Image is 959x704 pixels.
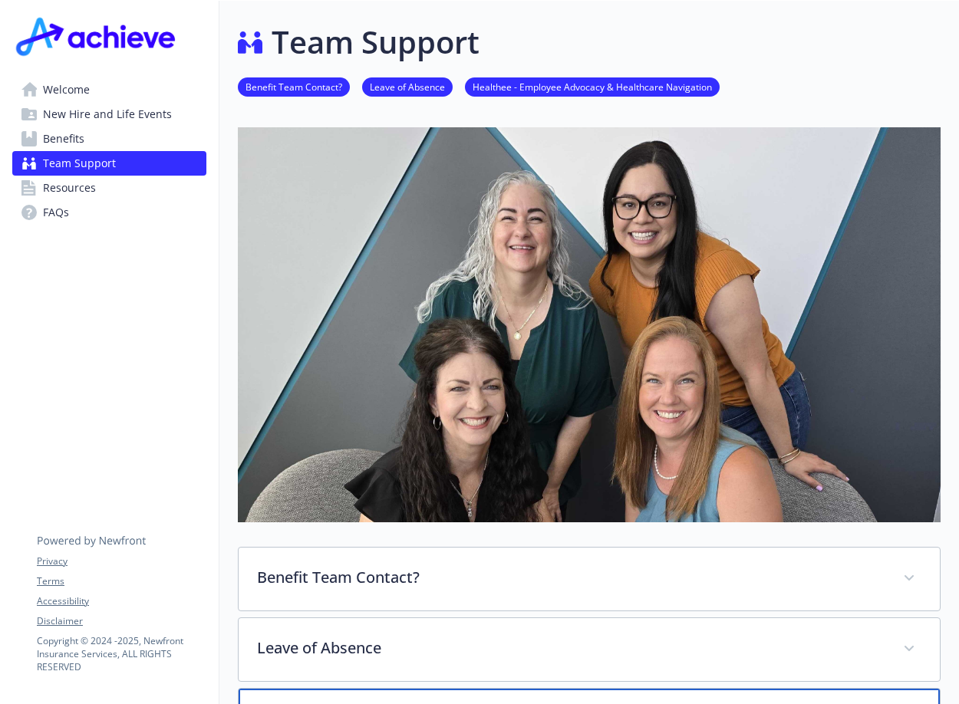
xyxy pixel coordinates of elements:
[12,151,206,176] a: Team Support
[37,574,206,588] a: Terms
[239,618,940,681] div: Leave of Absence
[257,566,885,589] p: Benefit Team Contact?
[43,151,116,176] span: Team Support
[257,637,885,660] p: Leave of Absence
[43,176,96,200] span: Resources
[238,127,941,521] img: team support page banner
[12,200,206,225] a: FAQs
[12,77,206,102] a: Welcome
[43,77,90,102] span: Welcome
[239,548,940,610] div: Benefit Team Contact?
[12,127,206,151] a: Benefits
[12,102,206,127] a: New Hire and Life Events
[37,634,206,673] p: Copyright © 2024 - 2025 , Newfront Insurance Services, ALL RIGHTS RESERVED
[37,554,206,568] a: Privacy
[37,594,206,608] a: Accessibility
[12,176,206,200] a: Resources
[37,614,206,628] a: Disclaimer
[43,127,84,151] span: Benefits
[43,102,172,127] span: New Hire and Life Events
[43,200,69,225] span: FAQs
[272,19,479,65] h1: Team Support
[465,79,720,94] a: Healthee - Employee Advocacy & Healthcare Navigation
[238,79,350,94] a: Benefit Team Contact?
[362,79,453,94] a: Leave of Absence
